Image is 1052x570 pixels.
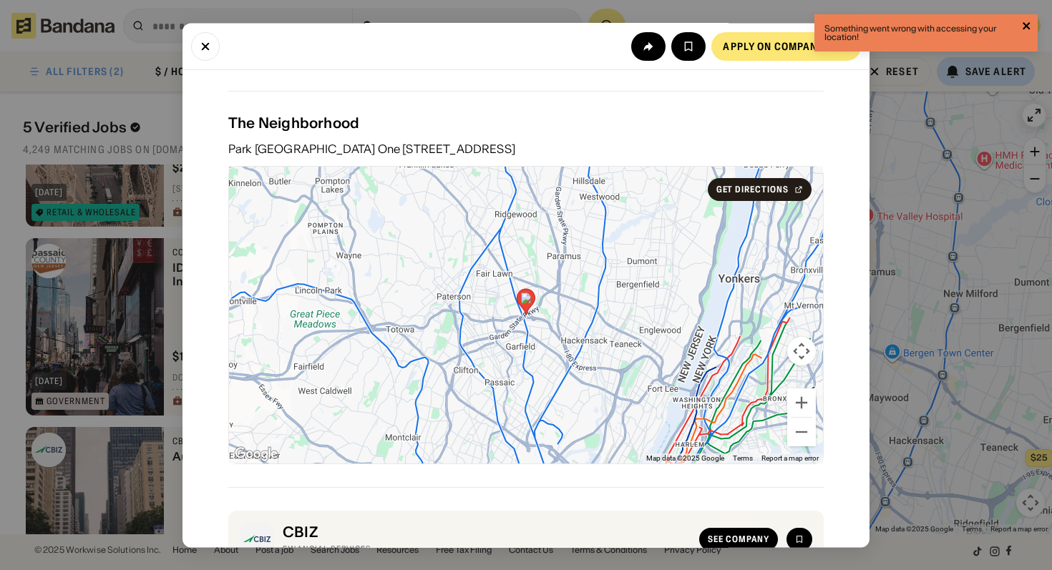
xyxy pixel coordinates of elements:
[233,446,280,464] a: Open this area in Google Maps (opens a new window)
[824,24,1018,41] div: Something went wrong with accessing your location!
[708,536,769,544] div: See company
[191,31,220,60] button: Close
[228,115,824,132] div: The Neighborhood
[646,455,724,463] span: Map data ©2025 Google
[283,544,691,556] div: Financial Services
[733,455,753,463] a: Terms (opens in new tab)
[787,418,816,447] button: Zoom out
[716,186,789,195] div: Get Directions
[228,144,824,155] div: Park [GEOGRAPHIC_DATA] One [STREET_ADDRESS]
[283,524,691,541] div: CBIZ
[1022,20,1032,34] button: close
[240,523,274,557] img: CBIZ logo
[787,389,816,418] button: Zoom in
[723,41,849,51] div: Apply on company site
[787,338,816,366] button: Map camera controls
[761,455,819,463] a: Report a map error
[233,446,280,464] img: Google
